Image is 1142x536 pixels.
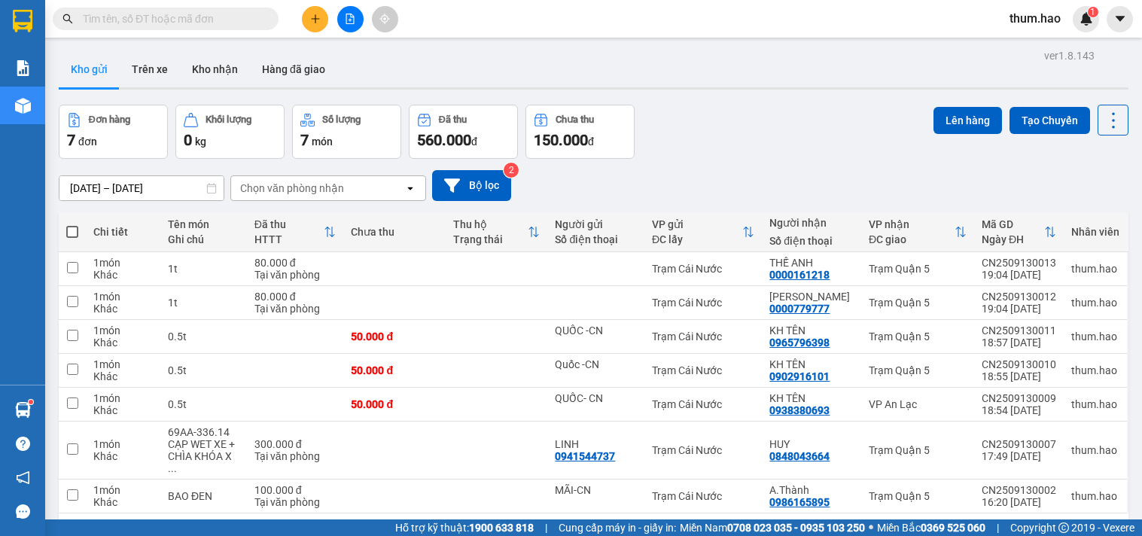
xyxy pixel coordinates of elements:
div: Chọn văn phòng nhận [240,181,344,196]
th: Toggle SortBy [644,212,762,252]
span: đ [471,136,477,148]
span: search [62,14,73,24]
div: 19:04 [DATE] [982,303,1056,315]
span: 7 [67,131,75,149]
div: 0.5t [168,364,239,376]
div: Khác [93,370,153,382]
div: Trạm Cái Nước [652,263,754,275]
sup: 1 [1088,7,1098,17]
span: 7 [300,131,309,149]
div: CN2509130012 [982,291,1056,303]
div: VP An Lạc [869,398,967,410]
div: 16:20 [DATE] [982,496,1056,508]
div: 17:49 [DATE] [982,450,1056,462]
div: 18:57 [DATE] [982,337,1056,349]
div: 1 món [93,438,153,450]
div: thum.hao [1071,490,1119,502]
div: 80.000 đ [254,291,337,303]
div: 300.000 đ [254,438,337,450]
th: Toggle SortBy [974,212,1064,252]
svg: open [404,182,416,194]
div: ĐC giao [869,233,955,245]
div: Trạm Cái Nước [652,297,754,309]
button: Tạo Chuyến [1010,107,1090,134]
div: Trạm Quận 5 [869,444,967,456]
div: Đơn hàng [89,114,130,125]
div: Ghi chú [168,233,239,245]
span: caret-down [1113,12,1127,26]
div: thum.hao [1071,297,1119,309]
div: 1 món [93,257,153,269]
div: 1 món [93,324,153,337]
img: icon-new-feature [1080,12,1093,26]
strong: 1900 633 818 [469,522,534,534]
th: Toggle SortBy [247,212,344,252]
div: 50.000 đ [351,364,438,376]
div: Tại văn phòng [254,450,337,462]
div: Tại văn phòng [254,303,337,315]
div: Đã thu [254,218,324,230]
div: 0986165895 [769,496,830,508]
span: 1 [1090,7,1095,17]
div: Khác [93,496,153,508]
span: question-circle [16,437,30,451]
div: CẠP WET XE + CHÌA KHÓA XE - K BAO HƯ HỔNG [168,438,239,474]
div: 1 món [93,484,153,496]
div: 0000779777 [769,303,830,315]
div: KH TÊN [769,392,854,404]
button: Bộ lọc [432,170,511,201]
button: Kho nhận [180,51,250,87]
div: 0965796398 [769,337,830,349]
span: Miền Bắc [877,519,985,536]
div: ĐC lấy [652,233,742,245]
div: 0941544737 [555,450,615,462]
div: Trạm Cái Nước [652,444,754,456]
strong: 0369 525 060 [921,522,985,534]
th: Toggle SortBy [446,212,548,252]
div: 0000161218 [769,269,830,281]
div: Trạm Quận 5 [869,490,967,502]
button: plus [302,6,328,32]
div: 19:04 [DATE] [982,269,1056,281]
div: 1 món [93,358,153,370]
span: notification [16,471,30,485]
span: đơn [78,136,97,148]
div: Ngày ĐH [982,233,1044,245]
div: Trạm Quận 5 [869,297,967,309]
div: LINH [555,438,637,450]
div: Số lượng [322,114,361,125]
span: file-add [345,14,355,24]
div: MÃI-CN [555,484,637,496]
span: | [997,519,999,536]
div: Chưa thu [351,226,438,238]
div: Quốc -CN [555,358,637,370]
div: Chưa thu [556,114,594,125]
div: 0848043664 [769,450,830,462]
strong: 0708 023 035 - 0935 103 250 [727,522,865,534]
div: Khác [93,337,153,349]
img: logo-vxr [13,10,32,32]
button: Kho gửi [59,51,120,87]
div: Trạng thái [453,233,528,245]
img: warehouse-icon [15,98,31,114]
div: QUỐC -CN [555,324,637,337]
span: Miền Nam [680,519,865,536]
input: Tìm tên, số ĐT hoặc mã đơn [83,11,260,27]
img: warehouse-icon [15,402,31,418]
div: 50.000 đ [351,330,438,343]
div: CN2509130010 [982,358,1056,370]
span: copyright [1058,522,1069,533]
span: Hỗ trợ kỹ thuật: [395,519,534,536]
div: Trạm Cái Nước [652,330,754,343]
div: 69AA-336.14 [168,426,239,438]
span: thum.hao [997,9,1073,28]
button: Khối lượng0kg [175,105,285,159]
span: kg [195,136,206,148]
span: 0 [184,131,192,149]
div: Tên món [168,218,239,230]
div: Thu hộ [453,218,528,230]
div: 100.000 đ [254,484,337,496]
div: thum.hao [1071,398,1119,410]
div: Trạm Quận 5 [869,263,967,275]
sup: 2 [504,163,519,178]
